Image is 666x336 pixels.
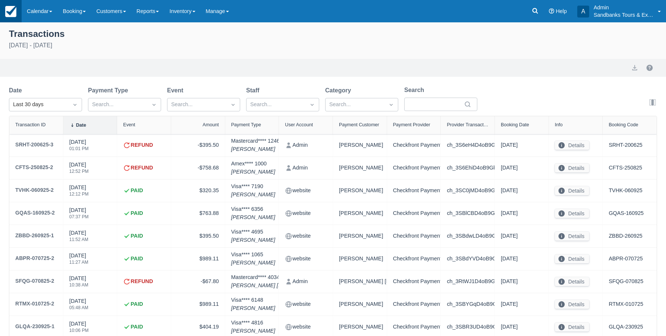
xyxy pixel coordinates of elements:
[131,278,153,286] strong: REFUND
[393,231,435,241] div: Checkfront Payments
[339,208,381,219] div: [PERSON_NAME]
[447,299,488,310] div: ch_3SBYGqD4oB9Gbrmp1XjjQnI8
[71,101,79,108] span: Dropdown icon
[69,215,89,219] div: 07:37 PM
[202,122,219,127] div: Amount
[308,101,316,108] span: Dropdown icon
[15,122,45,127] div: Transaction ID
[231,273,321,289] div: Mastercard **** 4034
[76,123,86,128] div: Date
[501,231,543,241] div: [DATE]
[555,164,589,172] button: Details
[285,140,327,150] div: Admin
[231,304,275,313] em: [PERSON_NAME]
[555,209,589,218] button: Details
[69,169,89,174] div: 12:52 PM
[177,276,219,287] div: -$67.80
[285,231,327,241] div: website
[339,299,381,310] div: [PERSON_NAME]
[15,231,54,240] div: ZBBD-260925-1
[15,276,54,285] div: SFQG-070825-2
[15,186,54,194] div: TVHK-060925-2
[15,276,54,287] a: SFQG-070825-2
[231,327,275,335] em: [PERSON_NAME]
[285,322,327,332] div: website
[393,322,435,332] div: Checkfront Payments
[177,322,219,332] div: $404.19
[131,232,143,240] strong: PAID
[285,163,327,173] div: Admin
[15,163,53,173] a: CFTS-250825-2
[285,186,327,196] div: website
[231,191,275,199] em: [PERSON_NAME]
[609,255,643,263] a: ABPR-070725
[231,282,321,290] em: [PERSON_NAME] [PERSON_NAME]
[231,259,275,267] em: [PERSON_NAME]
[447,186,488,196] div: ch_3SC0jMD4oB9Gbrmp1aVAgiPC
[15,299,54,308] div: RTMX-010725-2
[69,297,88,314] div: [DATE]
[609,232,642,240] a: ZBBD-260925
[177,231,219,241] div: $395.50
[555,254,589,263] button: Details
[231,168,275,176] em: [PERSON_NAME]
[339,122,379,127] div: Payment Customer
[555,232,589,241] button: Details
[630,63,639,72] button: export
[131,187,143,195] strong: PAID
[447,254,488,264] div: ch_3SBdYVD4oB9Gbrmp2x16hY1H
[69,328,89,333] div: 10:06 PM
[285,122,313,127] div: User Account
[393,208,435,219] div: Checkfront Payments
[447,122,488,127] div: Provider Transaction
[339,186,381,196] div: [PERSON_NAME]
[339,231,381,241] div: [PERSON_NAME]
[231,213,275,222] em: [PERSON_NAME]
[393,163,435,173] div: Checkfront Payments
[15,231,54,241] a: ZBBD-260925-1
[69,161,89,178] div: [DATE]
[339,276,381,287] div: [PERSON_NAME] [PERSON_NAME]
[9,27,657,39] div: Transactions
[339,163,381,173] div: [PERSON_NAME]
[447,231,488,241] div: ch_3SBdwLD4oB9Gbrmp0aebH1we
[556,8,567,14] span: Help
[131,209,143,218] strong: PAID
[501,186,543,196] div: [DATE]
[339,140,381,150] div: [PERSON_NAME]
[285,299,327,310] div: website
[15,186,54,196] a: TVHK-060925-2
[501,163,543,173] div: [DATE]
[229,101,237,108] span: Dropdown icon
[177,208,219,219] div: $763.88
[150,101,158,108] span: Dropdown icon
[339,322,381,332] div: [PERSON_NAME]
[131,300,143,308] strong: PAID
[131,141,153,149] strong: REFUND
[447,322,488,332] div: ch_3SBR3UD4oB9Gbrmp08fkzZuZ
[447,208,488,219] div: ch_3SBlCBD4oB9Gbrmp1Roed6rB
[15,140,53,150] a: SRHT-200625-3
[9,41,657,50] div: [DATE] - [DATE]
[501,299,543,310] div: [DATE]
[231,236,275,244] em: [PERSON_NAME]
[15,322,54,331] div: GLQA-230925-1
[555,122,563,127] div: Info
[5,6,16,17] img: checkfront-main-nav-mini-logo.png
[609,209,644,218] a: GQAS-160925
[131,323,143,331] strong: PAID
[447,163,488,173] div: ch_3S6EhiD4oB9Gbrmp0fARxr8T_r2
[339,254,381,264] div: [PERSON_NAME]
[393,186,435,196] div: Checkfront Payments
[13,101,65,109] div: Last 30 days
[609,278,643,286] a: SFQG-070825
[555,277,589,286] button: Details
[447,276,488,287] div: ch_3RtWJ1D4oB9Gbrmp0yHuBnGf_r2
[246,86,263,95] label: Staff
[177,299,219,310] div: $989.11
[15,254,54,263] div: ABPR-070725-2
[555,186,589,195] button: Details
[15,208,55,217] div: GQAS-160925-2
[69,252,88,269] div: [DATE]
[177,254,219,264] div: $989.11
